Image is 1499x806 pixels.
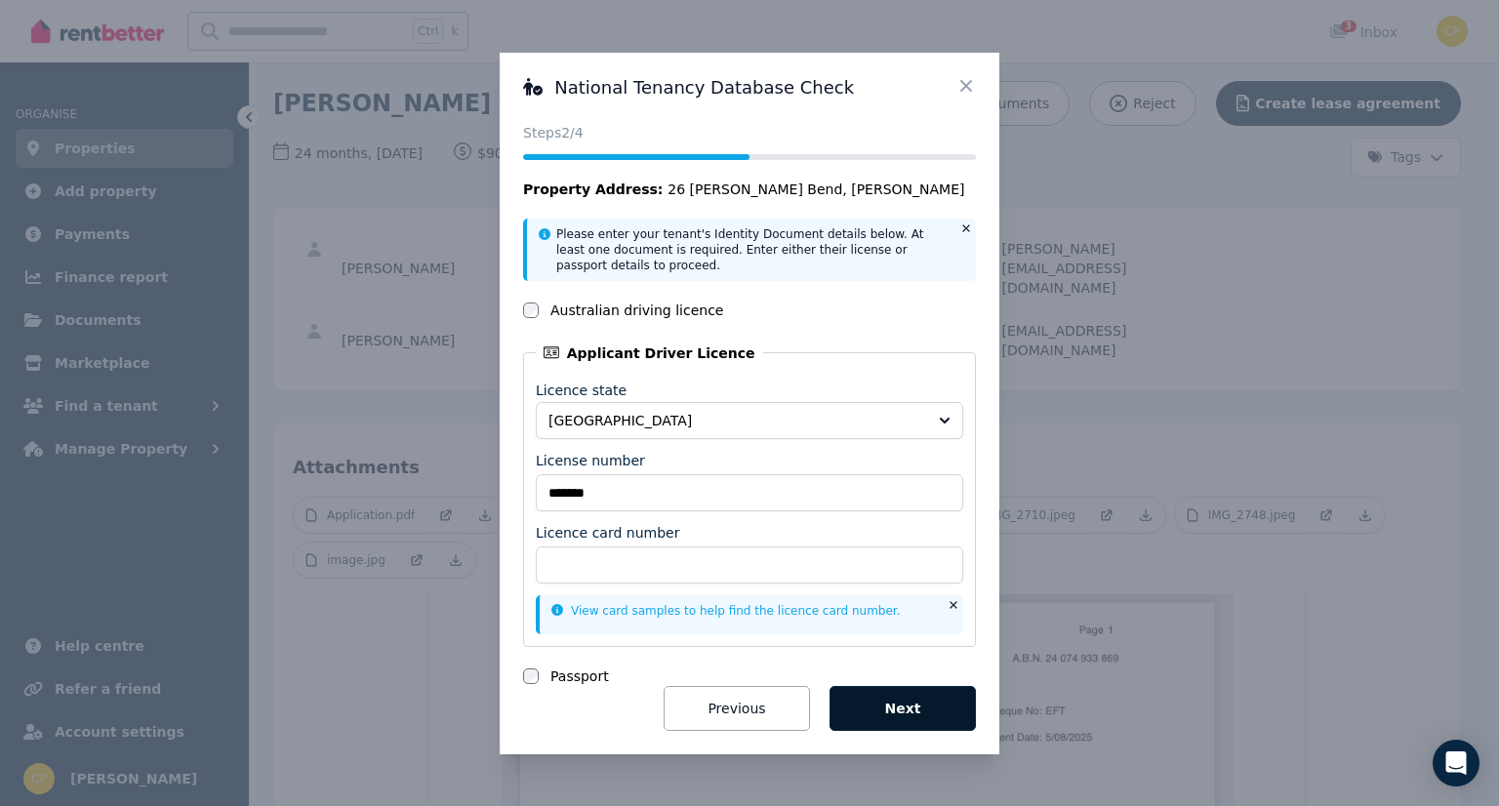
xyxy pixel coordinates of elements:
[536,383,627,398] label: Licence state
[536,402,963,439] button: [GEOGRAPHIC_DATA]
[668,180,964,199] span: 26 [PERSON_NAME] Bend, [PERSON_NAME]
[523,181,663,197] span: Property Address:
[550,301,723,320] label: Australian driving licence
[548,411,923,430] span: [GEOGRAPHIC_DATA]
[550,666,609,686] label: Passport
[664,686,810,731] button: Previous
[536,523,679,543] label: Licence card number
[1433,740,1479,786] div: Open Intercom Messenger
[551,604,901,618] a: View card samples to help find the licence card number.
[556,226,949,273] p: Please enter your tenant's Identity Document details below. At least one document is required. En...
[536,343,763,363] legend: Applicant Driver Licence
[523,76,976,100] h3: National Tenancy Database Check
[523,123,976,142] p: Steps 2 /4
[536,451,645,470] label: License number
[830,686,976,731] button: Next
